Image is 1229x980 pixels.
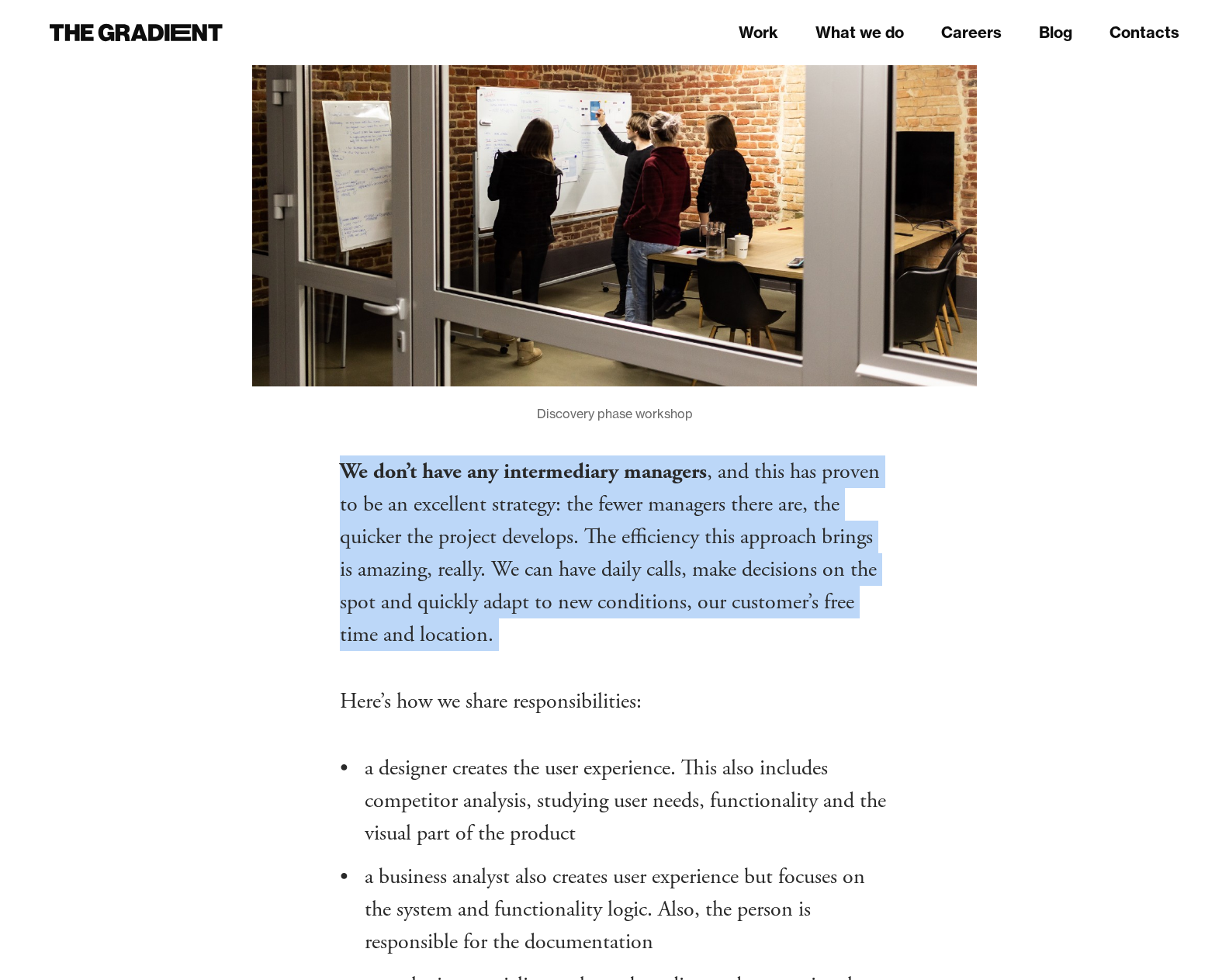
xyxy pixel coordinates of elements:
a: What we do [815,21,904,44]
li: a designer creates the user experience. This also includes competitor analysis, studying user nee... [365,752,889,850]
a: Work [739,21,778,44]
li: a business analyst also creates user experience but focuses on the system and functionality logic... [365,861,889,958]
a: Careers [941,21,1002,44]
p: , and this has proven to be an excellent strategy: the fewer managers there are, the quicker the ... [340,455,889,651]
a: Blog [1039,21,1072,44]
figcaption: Discovery phase workshop [252,406,978,421]
strong: We don’t have any intermediary managers [340,458,707,486]
a: Contacts [1110,21,1179,44]
p: Here’s how we share responsibilities: [340,685,889,718]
